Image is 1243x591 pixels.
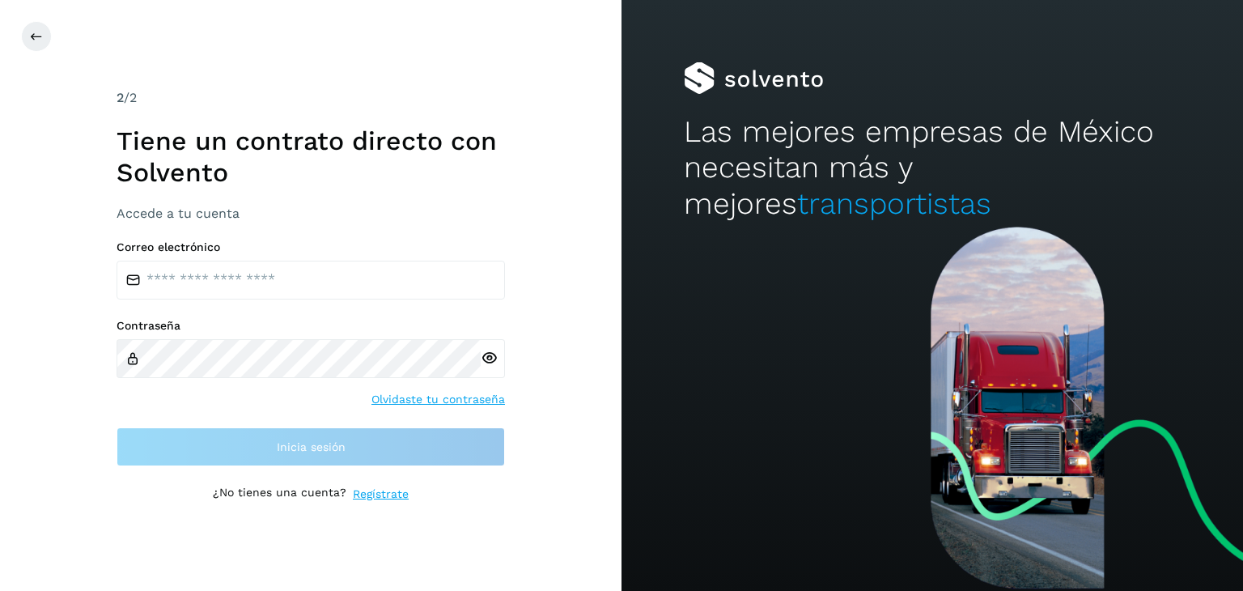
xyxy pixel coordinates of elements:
[371,391,505,408] a: Olvidaste tu contraseña
[213,486,346,503] p: ¿No tienes una cuenta?
[117,240,505,254] label: Correo electrónico
[117,206,505,221] h3: Accede a tu cuenta
[117,88,505,108] div: /2
[117,427,505,466] button: Inicia sesión
[117,125,505,188] h1: Tiene un contrato directo con Solvento
[117,319,505,333] label: Contraseña
[277,441,346,453] span: Inicia sesión
[684,114,1181,222] h2: Las mejores empresas de México necesitan más y mejores
[797,186,991,221] span: transportistas
[117,90,124,105] span: 2
[353,486,409,503] a: Regístrate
